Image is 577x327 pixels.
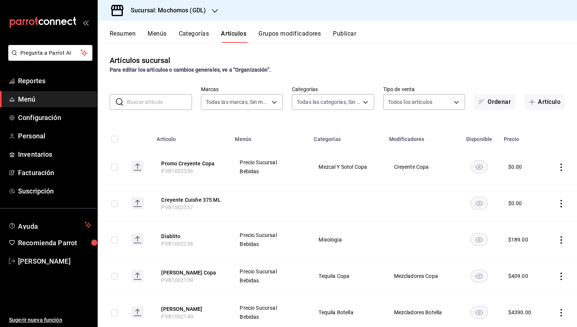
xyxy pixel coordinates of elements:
span: Todas las marcas, Sin marca [206,98,269,106]
button: availability-product [470,160,488,173]
button: Resumen [110,30,136,43]
span: [PERSON_NAME] [18,256,91,266]
span: Facturación [18,168,91,178]
span: Precio Sucursal [240,269,300,274]
span: Precio Sucursal [240,232,300,238]
button: actions [557,273,565,280]
div: $ 409.00 [508,272,528,280]
span: Personal [18,131,91,141]
div: $ 4390.00 [508,309,531,316]
th: Modificadores [385,125,459,149]
button: Pregunta a Parrot AI [8,45,92,61]
button: actions [557,236,565,244]
label: Tipo de venta [383,87,465,92]
span: Mezcal Y Sotol Copa [319,164,375,169]
span: Mixologia [319,237,375,242]
span: Tequila Botella [319,310,375,315]
span: PVB1002356 [161,168,193,174]
button: Grupos modificadores [258,30,321,43]
span: Reportes [18,76,91,86]
span: Mezcladores Copa [394,273,450,279]
span: Tequila Copa [319,273,375,279]
span: Precio Sucursal [240,305,300,310]
th: Menús [230,125,309,149]
input: Buscar artículo [127,94,192,109]
button: availability-product [470,306,488,319]
strong: Para editar los artículos o cambios generales, ve a “Organización”. [110,67,271,73]
button: edit-product-location [161,269,221,276]
th: Artículo [152,125,230,149]
label: Marcas [201,87,283,92]
span: Ayuda [18,220,82,229]
th: Disponible [459,125,499,149]
button: Publicar [333,30,356,43]
button: actions [557,163,565,171]
span: Bebidas [240,169,300,174]
span: Mezcladores Botella [394,310,450,315]
button: actions [557,200,565,207]
span: Precio Sucursal [240,160,300,165]
span: Bebidas [240,278,300,283]
button: open_drawer_menu [83,19,89,25]
span: Todos los artículos [388,98,433,106]
span: PVB1002139 [161,277,193,283]
button: actions [557,309,565,316]
button: Ordenar [474,94,515,110]
button: edit-product-location [161,232,221,240]
span: Sugerir nueva función [9,316,91,324]
th: Categorías [309,125,384,149]
button: Menús [148,30,166,43]
button: Artículos [221,30,246,43]
button: availability-product [470,197,488,210]
div: $ 0.00 [508,199,522,207]
span: Inventarios [18,149,91,159]
span: Menú [18,94,91,104]
span: PVB1002236 [161,241,193,247]
div: $ 189.00 [508,236,528,243]
button: availability-product [470,270,488,282]
span: PVB1002140 [161,313,193,319]
button: edit-product-location [161,196,221,204]
span: Creyente Copa [394,164,450,169]
button: availability-product [470,233,488,246]
h3: Sucursal: Mochomos (GDL) [125,6,206,15]
span: Bebidas [240,241,300,247]
a: Pregunta a Parrot AI [5,54,92,62]
button: edit-product-location [161,160,221,167]
span: Todas las categorías, Sin categoría [297,98,360,106]
div: $ 0.00 [508,163,522,171]
div: navigation tabs [110,30,577,43]
span: Recomienda Parrot [18,238,91,248]
button: edit-product-location [161,305,221,313]
span: Configuración [18,112,91,123]
span: Pregunta a Parrot AI [20,49,81,57]
button: Categorías [179,30,209,43]
span: Suscripción [18,186,91,196]
label: Categorías [292,87,374,92]
div: Artículos sucursal [110,55,170,66]
span: Bebidas [240,314,300,319]
span: PVB1002357 [161,204,193,210]
button: Artículo [524,94,565,110]
th: Precio [499,125,545,149]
